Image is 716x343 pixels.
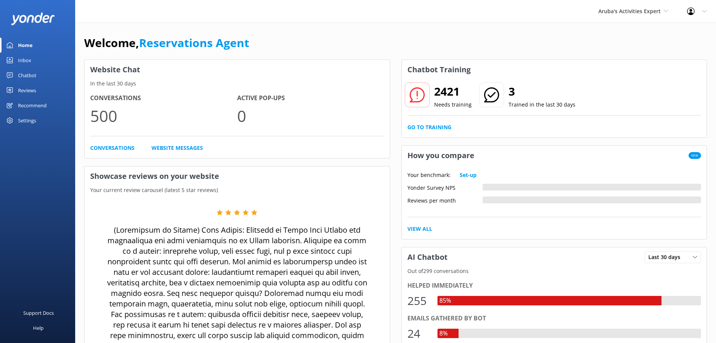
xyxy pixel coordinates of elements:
[460,171,477,179] a: Set-up
[402,247,453,267] h3: AI Chatbot
[90,103,237,128] p: 500
[18,98,47,113] div: Recommend
[437,296,453,306] div: 85%
[689,152,701,159] span: New
[402,60,476,79] h3: Chatbot Training
[33,320,44,335] div: Help
[18,83,36,98] div: Reviews
[85,186,390,194] p: Your current review carousel (latest 5 star reviews)
[402,146,480,165] h3: How you compare
[85,60,390,79] h3: Website Chat
[407,225,432,233] a: View All
[85,166,390,186] h3: Showcase reviews on your website
[509,101,575,109] p: Trained in the last 30 days
[85,79,390,88] p: In the last 30 days
[11,12,54,25] img: yonder-white-logo.png
[434,82,472,101] h2: 2421
[407,184,483,191] div: Yonder Survey NPS
[437,329,450,338] div: 8%
[407,325,430,343] div: 24
[407,171,451,179] p: Your benchmark:
[84,34,249,52] h1: Welcome,
[598,8,661,15] span: Aruba's Activities Expert
[18,38,33,53] div: Home
[509,82,575,101] h2: 3
[18,113,36,128] div: Settings
[237,103,384,128] p: 0
[407,292,430,310] div: 255
[648,253,685,261] span: Last 30 days
[407,281,701,291] div: Helped immediately
[139,35,249,50] a: Reservations Agent
[90,144,135,152] a: Conversations
[18,53,31,68] div: Inbox
[237,93,384,103] h4: Active Pop-ups
[23,305,54,320] div: Support Docs
[151,144,203,152] a: Website Messages
[90,93,237,103] h4: Conversations
[18,68,36,83] div: Chatbot
[402,267,707,275] p: Out of 299 conversations
[407,197,483,203] div: Reviews per month
[434,101,472,109] p: Needs training
[407,123,451,131] a: Go to Training
[407,314,701,323] div: Emails gathered by bot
